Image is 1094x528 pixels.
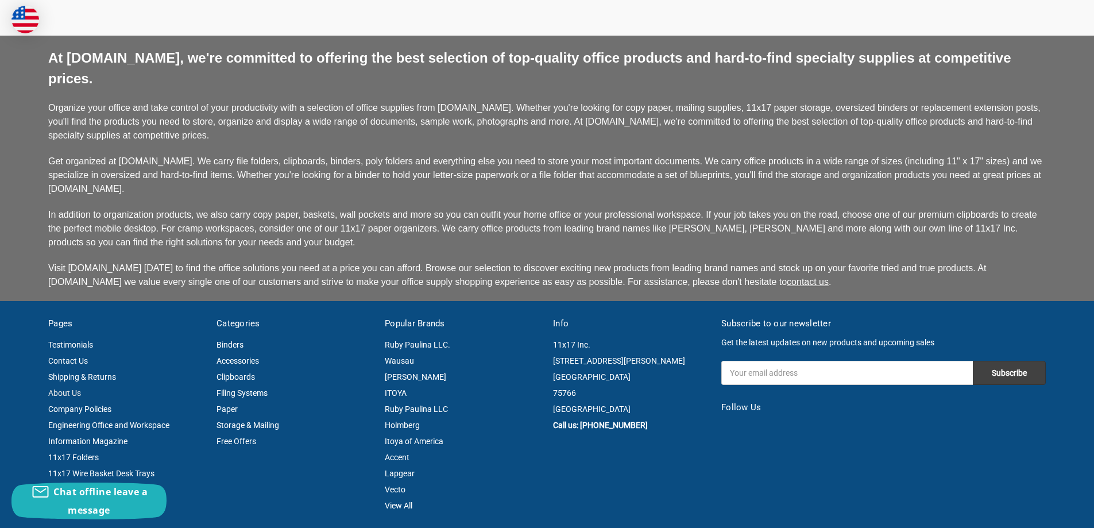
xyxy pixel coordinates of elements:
[48,210,1037,247] span: In addition to organization products, we also carry copy paper, baskets, wall pockets and more so...
[721,401,1046,414] h5: Follow Us
[11,483,167,519] button: Chat offline leave a message
[721,337,1046,349] p: Get the latest updates on new products and upcoming sales
[217,317,373,330] h5: Categories
[217,372,255,381] a: Clipboards
[385,485,405,494] a: Vecto
[217,421,279,430] a: Storage & Mailing
[217,356,259,365] a: Accessories
[48,388,81,398] a: About Us
[48,421,169,446] a: Engineering Office and Workspace Information Magazine
[553,317,709,330] h5: Info
[48,103,1041,140] span: Organize your office and take control of your productivity with a selection of office supplies fr...
[973,361,1046,385] input: Subscribe
[48,372,116,381] a: Shipping & Returns
[53,485,148,517] span: Chat offline leave a message
[385,501,412,510] a: View All
[217,340,243,349] a: Binders
[48,453,99,462] a: 11x17 Folders
[11,6,39,33] img: duty and tax information for United States
[385,317,541,330] h5: Popular Brands
[385,372,446,381] a: [PERSON_NAME]
[385,437,443,446] a: Itoya of America
[787,277,829,287] a: contact us
[385,453,409,462] a: Accent
[48,156,1042,194] span: Get organized at [DOMAIN_NAME]. We carry file folders, clipboards, binders, poly folders and ever...
[48,404,111,414] a: Company Policies
[385,340,450,349] a: Ruby Paulina LLC.
[721,317,1046,330] h5: Subscribe to our newsletter
[48,263,986,287] span: Visit [DOMAIN_NAME] [DATE] to find the office solutions you need at a price you can afford. Brows...
[217,404,238,414] a: Paper
[217,388,268,398] a: Filing Systems
[48,50,1011,86] span: At [DOMAIN_NAME], we're committed to offering the best selection of top-quality office products a...
[721,361,973,385] input: Your email address
[553,421,648,430] a: Call us: [PHONE_NUMBER]
[385,404,448,414] a: Ruby Paulina LLC
[385,388,407,398] a: ITOYA
[48,317,204,330] h5: Pages
[553,337,709,417] address: 11x17 Inc. [STREET_ADDRESS][PERSON_NAME] [GEOGRAPHIC_DATA] 75766 [GEOGRAPHIC_DATA]
[48,340,93,349] a: Testimonials
[217,437,256,446] a: Free Offers
[385,469,415,478] a: Lapgear
[48,356,88,365] a: Contact Us
[385,356,414,365] a: Wausau
[385,421,420,430] a: Holmberg
[48,469,154,478] a: 11x17 Wire Basket Desk Trays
